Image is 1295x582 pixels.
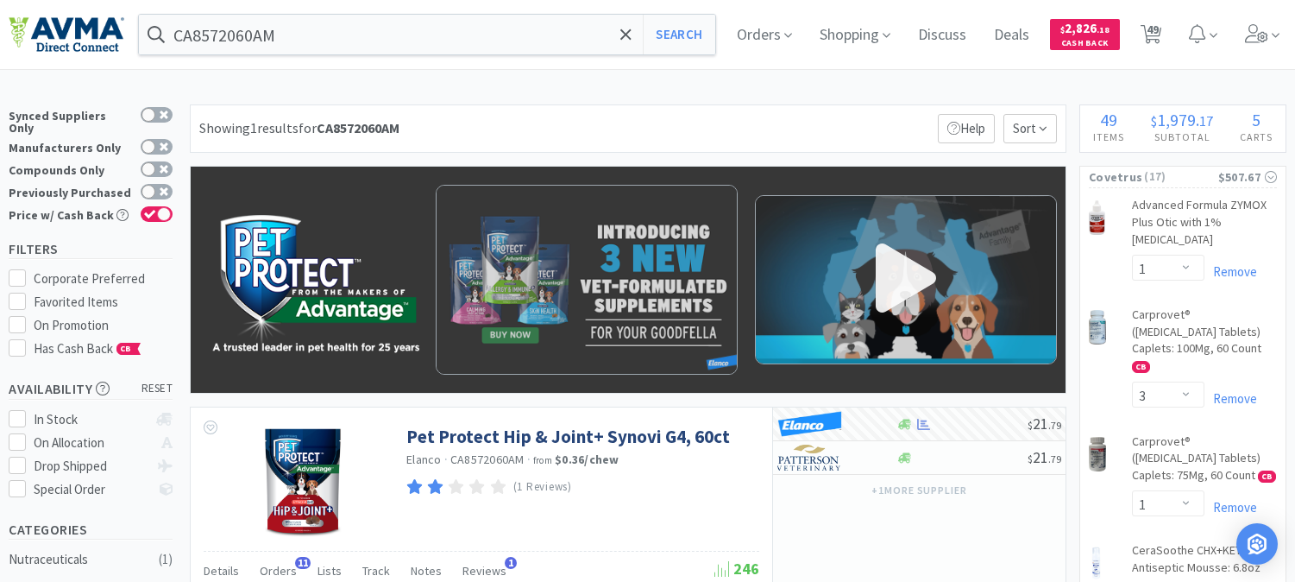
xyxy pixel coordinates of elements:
img: cad21a4972ff45d6bc147a678ad455e5 [777,411,842,437]
img: petprotectvideobanner_content.png [436,185,738,375]
h5: Categories [9,520,173,540]
span: . 79 [1048,452,1061,465]
span: from [533,454,552,466]
span: reset [141,380,173,398]
div: Compounds Only [9,161,132,176]
span: Orders [260,563,297,579]
span: 49 [1100,109,1117,130]
div: ( 1 ) [159,549,173,570]
span: Details [204,563,239,579]
span: 1,979 [1157,109,1196,130]
div: Nutraceuticals [9,549,148,570]
span: 2,826 [1060,20,1110,36]
div: Synced Suppliers Only [9,107,132,134]
input: Search by item, sku, manufacturer, ingredient, size... [139,15,715,54]
h5: Availability [9,379,173,399]
div: . [1138,111,1227,129]
div: Special Order [34,479,148,500]
span: . 18 [1097,24,1110,35]
span: $ [1028,452,1033,465]
div: Manufacturers Only [9,139,132,154]
div: Showing 1 results [199,117,399,140]
span: for [299,119,399,136]
span: · [444,452,448,467]
div: Open Intercom Messenger [1236,523,1278,565]
div: Drop Shipped [34,456,148,477]
a: 49 [1134,29,1169,45]
a: Remove [1204,263,1257,280]
img: fdce88c4f6db4860ac35304339aa06a3_418479.png [1089,546,1103,580]
span: 11 [295,557,311,569]
h4: Items [1080,129,1138,145]
div: On Promotion [34,315,173,336]
span: · [527,452,531,467]
span: CB [117,344,135,354]
span: 21 [1028,447,1061,467]
img: e4e33dab9f054f5782a47901c742baa9_102.png [9,16,124,53]
a: $2,826.18Cash Back [1050,11,1120,58]
span: 5 [1252,109,1260,130]
a: Elanco [406,452,442,467]
span: 17 [1199,112,1213,130]
span: 1 [505,557,517,569]
div: In Stock [34,409,148,430]
span: ( 17 ) [1142,168,1217,186]
span: Sort [1003,114,1057,143]
a: Discuss [911,28,973,43]
div: $507.67 [1218,168,1277,187]
a: Pet Protect Hip & Joint+ Synovi G4, 60ct [406,425,730,448]
img: 09bcb2a2f05b4742a42b1b4c9bb2310a_181.png [191,167,1066,393]
a: Remove [1204,390,1257,407]
h4: Subtotal [1138,129,1227,145]
strong: CA8572060AM [317,119,399,136]
span: $ [1028,419,1033,432]
span: $ [1151,112,1157,130]
a: Remove [1204,499,1257,516]
p: (1 Reviews) [513,478,572,497]
button: Search [643,15,714,54]
span: 246 [714,559,759,579]
div: Corporate Preferred [34,269,173,289]
img: petprotect_video_thumbnail.png [755,195,1057,364]
span: Track [362,563,390,579]
span: Has Cash Back [34,340,141,357]
img: f5e969b455434c6296c6d81ef179fa71_3.png [777,445,842,471]
strong: $0.36 / chew [555,452,619,467]
div: Price w/ Cash Back [9,206,132,221]
span: $ [1060,24,1065,35]
img: 3b9b20b6d6714189bbd94692ba2d9396_693378.png [1089,310,1106,345]
h4: Carts [1226,129,1286,145]
span: CB [1259,471,1275,482]
img: d96475e912d049b5967b92dbda093de2_488500.jpg [247,425,359,537]
span: Lists [317,563,342,579]
span: Cash Back [1060,39,1110,50]
div: On Allocation [34,433,148,453]
span: Covetrus [1089,168,1142,187]
span: Notes [411,563,442,579]
img: 178ba1d8cd1843d3920f32823816c1bf_34505.png [1089,200,1105,235]
div: Favorited Items [34,292,173,313]
img: 89e738a2f8294624b132a6920e07c494_693386.png [1089,437,1106,471]
a: Carprovet® ([MEDICAL_DATA] Tablets) Caplets: 100Mg, 60 Count CB [1132,307,1277,381]
a: Deals [987,28,1036,43]
a: Advanced Formula ZYMOX Plus Otic with 1% [MEDICAL_DATA] [1132,197,1277,255]
p: Help [938,114,995,143]
a: Carprovet® ([MEDICAL_DATA] Tablets) Caplets: 75Mg, 60 Count CB [1132,433,1277,491]
div: Previously Purchased [9,184,132,199]
span: CA8572060AM [450,452,525,467]
span: 21 [1028,414,1061,433]
span: . 79 [1048,419,1061,432]
span: Reviews [462,563,506,579]
button: +1more supplier [863,478,976,503]
h5: Filters [9,239,173,259]
span: CB [1133,362,1149,372]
